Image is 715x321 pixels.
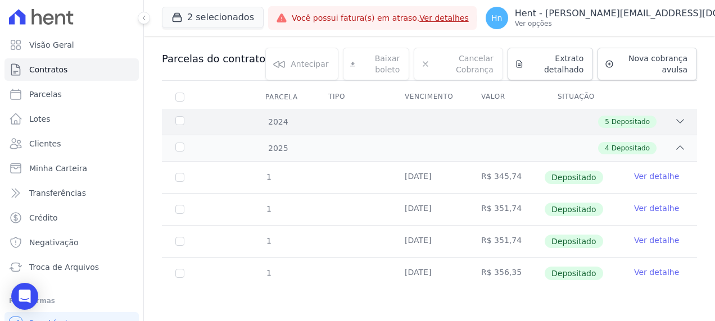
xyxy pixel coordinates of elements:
span: Hn [491,14,502,22]
span: Você possui fatura(s) em atraso. [292,12,469,24]
div: Plataformas [9,294,134,308]
span: Depositado [612,117,650,127]
a: Parcelas [4,83,139,106]
td: R$ 351,74 [468,226,544,257]
a: Ver detalhes [419,13,469,22]
span: 5 [605,117,609,127]
a: Ver detalhe [634,235,679,246]
a: Clientes [4,132,139,155]
span: Parcelas [29,89,62,100]
td: R$ 351,74 [468,194,544,225]
span: Depositado [612,143,650,153]
div: Parcela [252,86,311,108]
th: Situação [544,85,621,109]
th: Valor [468,85,544,109]
td: [DATE] [391,162,468,193]
span: Clientes [29,138,61,149]
td: [DATE] [391,194,468,225]
a: Nova cobrança avulsa [598,48,697,80]
td: [DATE] [391,226,468,257]
span: Contratos [29,64,67,75]
input: Só é possível selecionar pagamentos em aberto [175,269,184,278]
span: Depositado [545,235,603,248]
button: 2 selecionados [162,7,264,28]
a: Crédito [4,207,139,229]
span: Lotes [29,113,51,125]
th: Tipo [315,85,391,109]
span: 1 [265,204,271,213]
span: Transferências [29,187,86,199]
td: R$ 345,74 [468,162,544,193]
a: Ver detalhe [634,267,679,278]
a: Contratos [4,58,139,81]
a: Lotes [4,108,139,130]
h3: Parcelas do contrato [162,52,265,66]
a: Ver detalhe [634,171,679,182]
span: 1 [265,172,271,181]
input: Só é possível selecionar pagamentos em aberto [175,173,184,182]
td: R$ 356,35 [468,258,544,289]
span: Troca de Arquivos [29,262,99,273]
a: Troca de Arquivos [4,256,139,278]
div: Open Intercom Messenger [11,283,38,310]
a: Ver detalhe [634,203,679,214]
a: Extrato detalhado [508,48,594,80]
span: Depositado [545,267,603,280]
span: 1 [265,268,271,277]
span: 4 [605,143,609,153]
span: Crédito [29,212,58,223]
span: Extrato detalhado [528,53,584,75]
a: Negativação [4,231,139,254]
a: Visão Geral [4,34,139,56]
td: [DATE] [391,258,468,289]
a: Transferências [4,182,139,204]
span: Visão Geral [29,39,74,51]
span: Depositado [545,203,603,216]
input: Só é possível selecionar pagamentos em aberto [175,237,184,246]
span: Depositado [545,171,603,184]
th: Vencimento [391,85,468,109]
span: Negativação [29,237,79,248]
a: Minha Carteira [4,157,139,180]
span: Nova cobrança avulsa [618,53,687,75]
span: 1 [265,236,271,245]
input: Só é possível selecionar pagamentos em aberto [175,205,184,214]
span: Minha Carteira [29,163,87,174]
